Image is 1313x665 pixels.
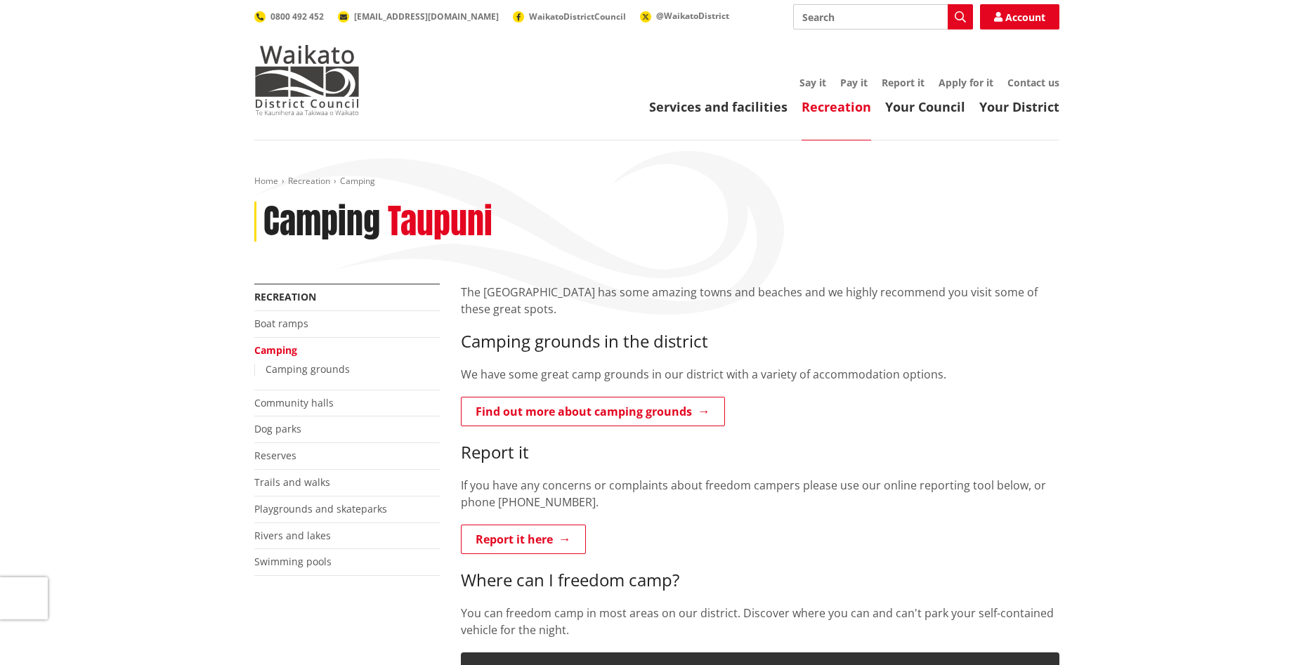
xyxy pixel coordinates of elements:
[885,98,965,115] a: Your Council
[254,475,330,489] a: Trails and walks
[461,477,1059,511] p: If you have any concerns or complaints about freedom campers please use our online reporting tool...
[461,397,725,426] a: Find out more about camping grounds
[939,76,993,89] a: Apply for it
[513,11,626,22] a: WaikatoDistrictCouncil
[254,422,301,435] a: Dog parks
[529,11,626,22] span: WaikatoDistrictCouncil
[340,175,375,187] span: Camping
[266,362,350,376] a: Camping grounds
[254,555,332,568] a: Swimming pools
[254,290,316,303] a: Recreation
[254,11,324,22] a: 0800 492 452
[840,76,868,89] a: Pay it
[656,10,729,22] span: @WaikatoDistrict
[980,4,1059,29] a: Account
[388,202,492,242] h2: Taupuni
[1007,76,1059,89] a: Contact us
[461,605,1059,638] p: You can freedom camp in most areas on our district. Discover where you can and can't park your se...
[338,11,499,22] a: [EMAIL_ADDRESS][DOMAIN_NAME]
[354,11,499,22] span: [EMAIL_ADDRESS][DOMAIN_NAME]
[461,570,1059,591] h3: Where can I freedom camp?
[254,176,1059,187] nav: breadcrumb
[254,449,296,462] a: Reserves
[461,366,1059,383] p: We have some great camp grounds in our district with a variety of accommodation options.
[254,45,360,115] img: Waikato District Council - Te Kaunihera aa Takiwaa o Waikato
[649,98,788,115] a: Services and facilities
[254,529,331,542] a: Rivers and lakes
[254,396,334,409] a: Community halls
[461,331,1059,352] h3: Camping grounds in the district
[254,175,278,187] a: Home
[263,202,380,242] h1: Camping
[270,11,324,22] span: 0800 492 452
[461,284,1059,317] p: The [GEOGRAPHIC_DATA] has some amazing towns and beaches and we highly recommend you visit some o...
[640,10,729,22] a: @WaikatoDistrict
[461,442,1059,463] h3: Report it
[799,76,826,89] a: Say it
[254,502,387,515] a: Playgrounds and skateparks
[461,525,586,554] a: Report it here
[979,98,1059,115] a: Your District
[254,343,297,357] a: Camping
[882,76,925,89] a: Report it
[802,98,871,115] a: Recreation
[793,4,973,29] input: Search input
[254,317,308,330] a: Boat ramps
[288,175,330,187] a: Recreation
